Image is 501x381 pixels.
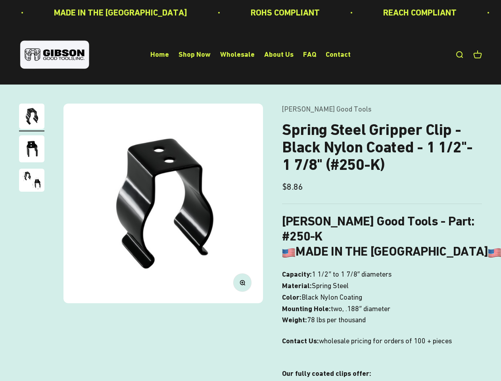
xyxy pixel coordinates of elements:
span: Spring Steel [312,280,349,292]
button: Go to item 1 [19,104,44,131]
a: About Us [264,50,294,59]
img: Gripper clip, made & shipped from the USA! [19,104,44,129]
b: Color: [282,293,301,301]
b: Weight: [282,316,307,324]
strong: Contact Us: [282,337,319,345]
a: [PERSON_NAME] Good Tools [282,105,371,113]
a: Shop Now [179,50,211,59]
img: close up of a spring steel gripper clip, tool clip, durable, secure holding, Excellent corrosion ... [19,169,44,192]
h1: Spring Steel Gripper Clip - Black Nylon Coated - 1 1/2"- 1 7/8" (#250-K) [282,121,482,173]
sale-price: $8.86 [282,180,303,194]
span: two, .188″ diameter [331,303,390,315]
button: Go to item 3 [19,169,44,194]
span: 1 1/2″ to 1 7/8″ diameters [312,269,392,280]
img: close up of a spring steel gripper clip, tool clip, durable, secure holding, Excellent corrosion ... [19,135,44,162]
a: FAQ [303,50,316,59]
strong: Our fully coated clips offer: [282,369,371,377]
p: wholesale pricing for orders of 100 + pieces [282,335,482,358]
span: 78 lbs per thousand [307,314,366,326]
img: Gripper clip, made & shipped from the USA! [63,104,263,303]
p: REACH COMPLIANT [379,6,452,19]
a: Contact [326,50,351,59]
b: MADE IN THE [GEOGRAPHIC_DATA] [282,244,501,259]
a: Wholesale [220,50,255,59]
a: Home [150,50,169,59]
b: [PERSON_NAME] Good Tools - Part: #250-K [282,214,474,244]
span: Black Nylon Coating [301,292,362,303]
button: Go to item 2 [19,135,44,165]
b: Material: [282,281,312,290]
p: MADE IN THE [GEOGRAPHIC_DATA] [50,6,183,19]
p: ROHS COMPLIANT [246,6,315,19]
b: Capacity: [282,270,312,278]
b: Mounting Hole: [282,304,331,313]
